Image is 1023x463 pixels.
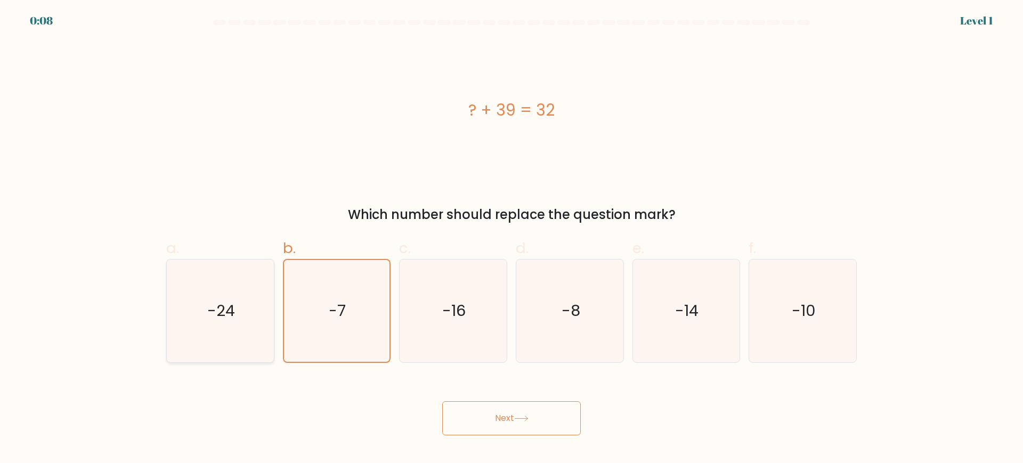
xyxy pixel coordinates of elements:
span: f. [749,238,756,258]
div: Which number should replace the question mark? [173,205,850,224]
span: a. [166,238,179,258]
button: Next [442,401,581,435]
span: e. [632,238,644,258]
div: Level 1 [960,13,993,29]
text: -8 [562,300,580,321]
text: -10 [792,300,816,321]
div: ? + 39 = 32 [166,98,857,122]
span: d. [516,238,529,258]
text: -24 [207,300,235,321]
text: -16 [443,300,466,321]
span: b. [283,238,296,258]
div: 0:08 [30,13,53,29]
text: -7 [329,300,346,321]
span: c. [399,238,411,258]
text: -14 [676,300,699,321]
